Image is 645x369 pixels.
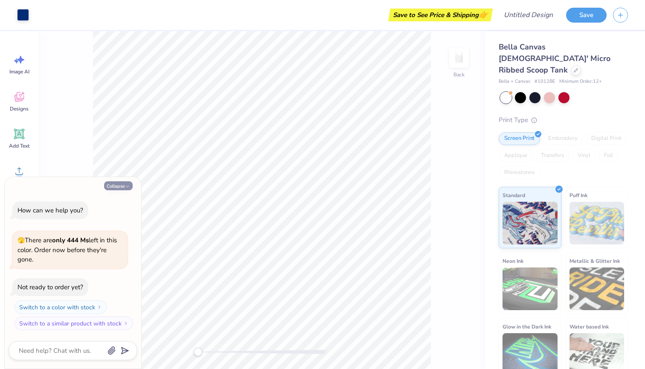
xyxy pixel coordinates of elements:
[15,317,133,330] button: Switch to a similar product with stock
[566,8,607,23] button: Save
[479,9,488,20] span: 👉
[569,322,609,331] span: Water based Ink
[499,166,540,179] div: Rhinestones
[52,236,89,244] strong: only 444 Ms
[503,256,523,265] span: Neon Ink
[535,149,569,162] div: Transfers
[104,181,133,190] button: Collapse
[503,202,558,244] img: Standard
[499,78,530,85] span: Bella + Canvas
[569,256,620,265] span: Metallic & Glitter Ink
[499,149,533,162] div: Applique
[123,321,128,326] img: Switch to a similar product with stock
[599,149,619,162] div: Foil
[503,267,558,310] img: Neon Ink
[543,132,583,145] div: Embroidery
[17,283,83,291] div: Not ready to order yet?
[499,132,540,145] div: Screen Print
[569,267,625,310] img: Metallic & Glitter Ink
[9,68,29,75] span: Image AI
[194,348,202,356] div: Accessibility label
[569,202,625,244] img: Puff Ink
[17,236,25,244] span: 🫣
[499,115,628,125] div: Print Type
[10,105,29,112] span: Designs
[390,9,491,21] div: Save to See Price & Shipping
[97,305,102,310] img: Switch to a color with stock
[499,42,610,75] span: Bella Canvas [DEMOGRAPHIC_DATA]' Micro Ribbed Scoop Tank
[503,322,551,331] span: Glow in the Dark Ink
[535,78,555,85] span: # 1012BE
[497,6,560,23] input: Untitled Design
[572,149,596,162] div: Vinyl
[9,142,29,149] span: Add Text
[17,206,83,215] div: How can we help you?
[17,236,117,264] span: There are left in this color. Order now before they're gone.
[569,191,587,200] span: Puff Ink
[453,71,465,78] div: Back
[559,78,602,85] span: Minimum Order: 12 +
[450,49,468,67] img: Back
[586,132,627,145] div: Digital Print
[503,191,525,200] span: Standard
[15,300,107,314] button: Switch to a color with stock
